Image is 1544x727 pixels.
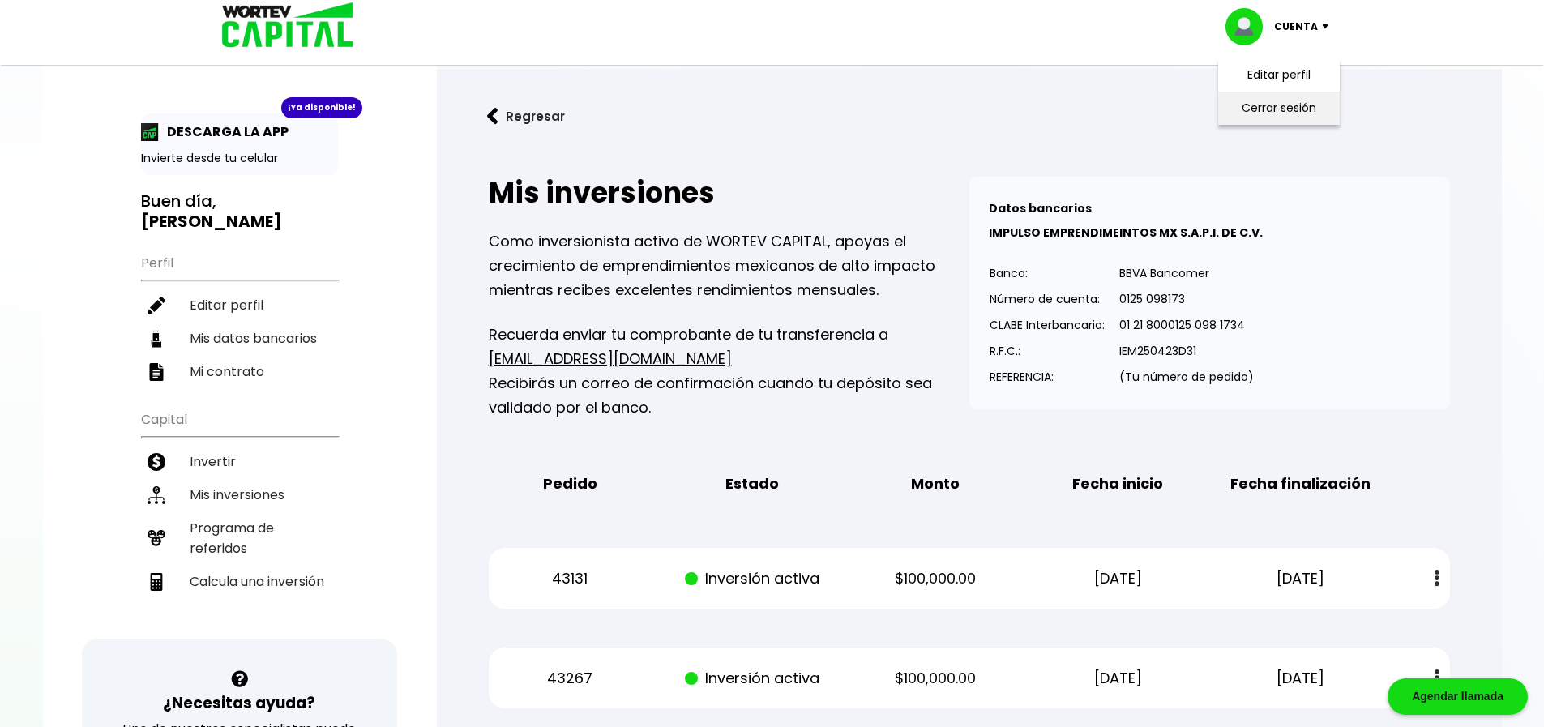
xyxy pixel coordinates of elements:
img: inversiones-icon.6695dc30.svg [148,486,165,504]
p: Inversión activa [676,567,830,591]
p: [DATE] [1224,567,1378,591]
img: contrato-icon.f2db500c.svg [148,363,165,381]
h2: Mis inversiones [489,177,969,209]
p: [DATE] [1041,666,1195,691]
a: Mi contrato [141,355,338,388]
p: 43131 [493,567,647,591]
b: Fecha finalización [1230,472,1371,496]
p: Inversión activa [676,666,830,691]
p: (Tu número de pedido) [1119,365,1254,389]
a: flecha izquierdaRegresar [463,95,1476,138]
img: app-icon [141,123,159,141]
ul: Capital [141,401,338,639]
img: recomiendanos-icon.9b8e9327.svg [148,529,165,547]
div: ¡Ya disponible! [281,97,362,118]
p: CLABE Interbancaria: [990,313,1105,337]
a: Calcula una inversión [141,565,338,598]
p: IEM250423D31 [1119,339,1254,363]
p: Cuenta [1274,15,1318,39]
a: Editar perfil [141,289,338,322]
b: Pedido [543,472,597,496]
p: 0125 098173 [1119,287,1254,311]
p: 01 21 8000125 098 1734 [1119,313,1254,337]
img: calculadora-icon.17d418c4.svg [148,573,165,591]
p: 43267 [493,666,647,691]
img: profile-image [1225,8,1274,45]
img: editar-icon.952d3147.svg [148,297,165,314]
img: datos-icon.10cf9172.svg [148,330,165,348]
button: Regresar [463,95,589,138]
h3: Buen día, [141,191,338,232]
a: Mis datos bancarios [141,322,338,355]
p: Como inversionista activo de WORTEV CAPITAL, apoyas el crecimiento de emprendimientos mexicanos d... [489,229,969,302]
p: [DATE] [1041,567,1195,591]
p: Banco: [990,261,1105,285]
h3: ¿Necesitas ayuda? [163,691,315,715]
a: Editar perfil [1247,66,1311,83]
p: Recuerda enviar tu comprobante de tu transferencia a Recibirás un correo de confirmación cuando t... [489,323,969,420]
div: Agendar llamada [1388,678,1528,715]
img: icon-down [1318,24,1340,29]
ul: Perfil [141,245,338,388]
p: $100,000.00 [858,567,1012,591]
p: [DATE] [1224,666,1378,691]
p: BBVA Bancomer [1119,261,1254,285]
p: R.F.C.: [990,339,1105,363]
b: Datos bancarios [989,200,1092,216]
img: flecha izquierda [487,108,498,125]
a: Programa de referidos [141,511,338,565]
p: $100,000.00 [858,666,1012,691]
p: Invierte desde tu celular [141,150,338,167]
p: Número de cuenta: [990,287,1105,311]
b: Fecha inicio [1072,472,1163,496]
img: invertir-icon.b3b967d7.svg [148,453,165,471]
li: Cerrar sesión [1214,92,1344,125]
p: REFERENCIA: [990,365,1105,389]
b: Monto [911,472,960,496]
p: DESCARGA LA APP [159,122,289,142]
a: Invertir [141,445,338,478]
b: Estado [725,472,779,496]
a: [EMAIL_ADDRESS][DOMAIN_NAME] [489,349,732,369]
a: Mis inversiones [141,478,338,511]
b: [PERSON_NAME] [141,210,282,233]
b: IMPULSO EMPRENDIMEINTOS MX S.A.P.I. DE C.V. [989,225,1263,241]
